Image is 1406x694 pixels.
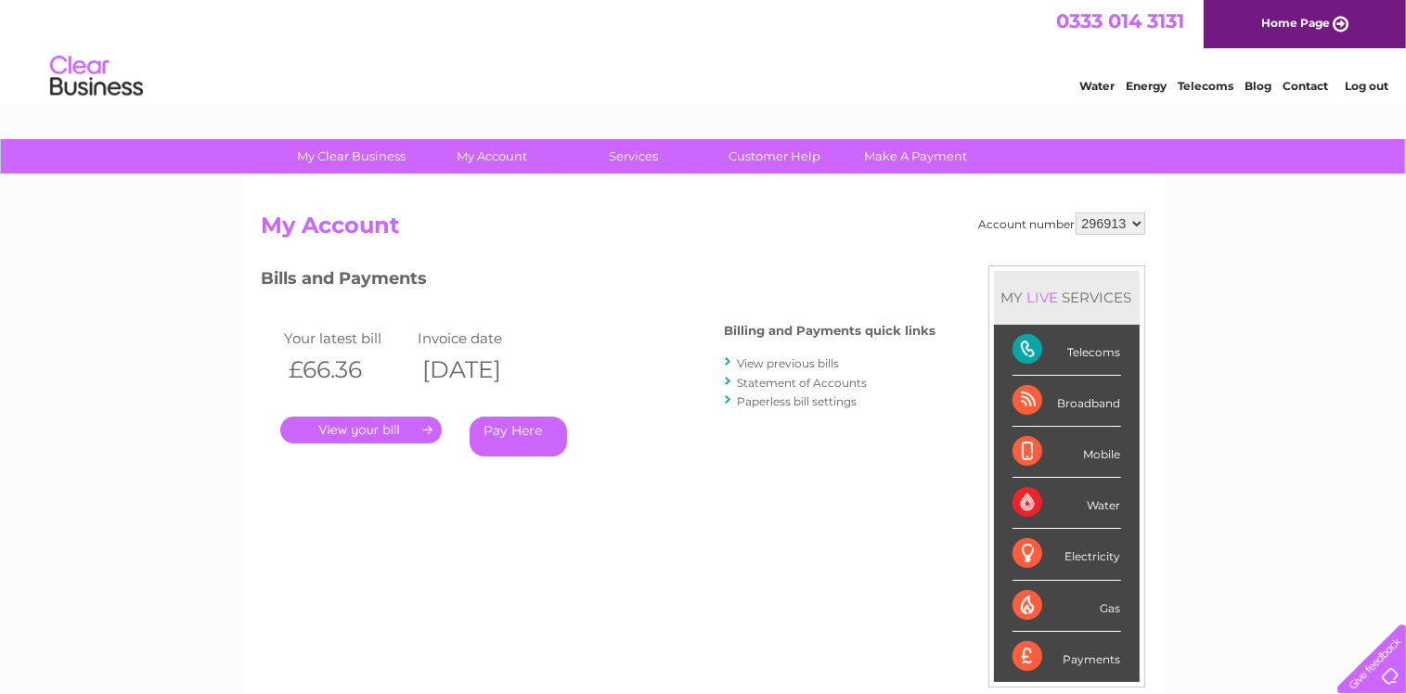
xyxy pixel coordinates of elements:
[1126,79,1167,93] a: Energy
[1024,289,1063,306] div: LIVE
[994,271,1140,324] div: MY SERVICES
[1013,529,1121,580] div: Electricity
[265,10,1142,90] div: Clear Business is a trading name of Verastar Limited (registered in [GEOGRAPHIC_DATA] No. 3667643...
[280,326,414,351] td: Your latest bill
[1283,79,1328,93] a: Contact
[280,417,442,443] a: .
[1345,79,1388,93] a: Log out
[1245,79,1271,93] a: Blog
[275,139,428,173] a: My Clear Business
[413,326,547,351] td: Invoice date
[280,351,414,389] th: £66.36
[470,417,567,456] a: Pay Here
[698,139,851,173] a: Customer Help
[979,212,1145,235] div: Account number
[1013,632,1121,682] div: Payments
[1056,9,1184,32] a: 0333 014 3131
[725,324,936,338] h4: Billing and Payments quick links
[413,351,547,389] th: [DATE]
[738,394,858,408] a: Paperless bill settings
[557,139,710,173] a: Services
[262,265,936,298] h3: Bills and Payments
[1013,376,1121,427] div: Broadband
[416,139,569,173] a: My Account
[1013,581,1121,632] div: Gas
[1013,478,1121,529] div: Water
[738,376,868,390] a: Statement of Accounts
[1079,79,1115,93] a: Water
[1013,325,1121,376] div: Telecoms
[1178,79,1233,93] a: Telecoms
[738,356,840,370] a: View previous bills
[1013,427,1121,478] div: Mobile
[262,212,1145,248] h2: My Account
[839,139,992,173] a: Make A Payment
[49,48,144,105] img: logo.png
